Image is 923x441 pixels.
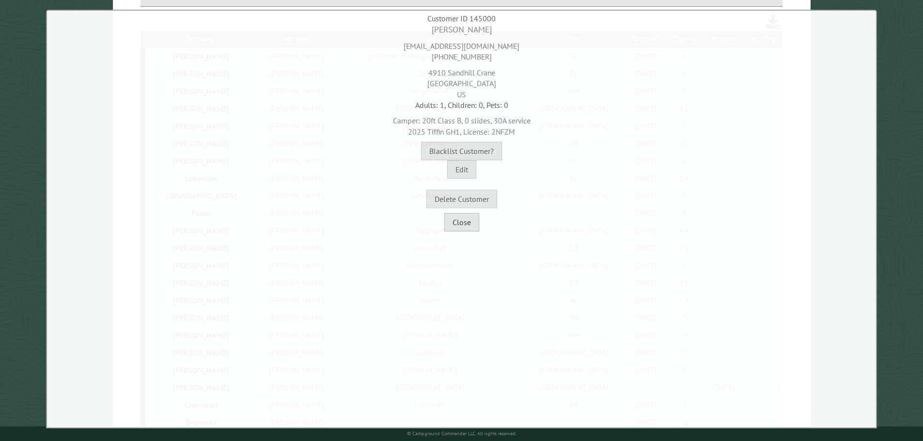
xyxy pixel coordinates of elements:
[421,142,502,160] button: Blacklist Customer?
[49,13,874,24] div: Customer ID 145000
[49,36,874,62] div: [EMAIL_ADDRESS][DOMAIN_NAME] [PHONE_NUMBER]
[49,100,874,110] div: Adults: 1, Children: 0, Pets: 0
[49,62,874,100] div: 4910 Sandhill Crane [GEOGRAPHIC_DATA] US
[49,110,874,137] div: Camper: 20ft Class B, 0 slides, 30A service
[407,430,516,437] small: © Campground Commander LLC. All rights reserved.
[444,213,479,231] button: Close
[447,160,476,179] button: Edit
[408,127,515,137] span: 2025 Tiffin GH1, License: 2NFZM
[426,190,497,208] button: Delete Customer
[49,24,874,36] div: [PERSON_NAME]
